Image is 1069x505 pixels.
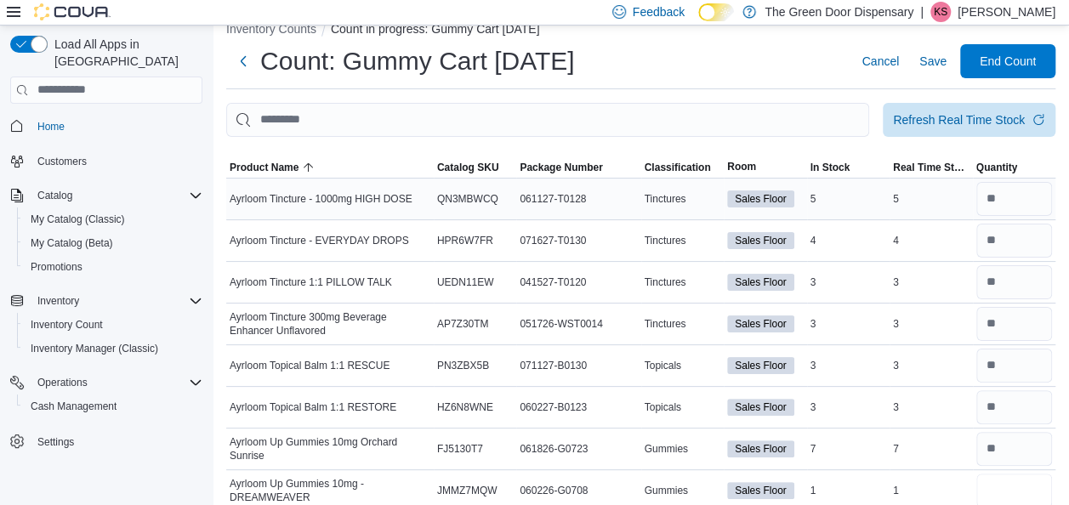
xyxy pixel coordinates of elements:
span: Sales Floor [735,400,787,415]
button: Inventory Count [17,313,209,337]
div: 051726-WST0014 [516,314,640,334]
button: Settings [3,428,209,453]
span: My Catalog (Beta) [24,233,202,253]
span: Sales Floor [727,440,794,457]
div: 3 [807,355,890,376]
div: 3 [890,397,973,417]
span: Sales Floor [727,190,794,207]
span: Sales Floor [735,275,787,290]
span: End Count [980,53,1036,70]
span: Customers [37,155,87,168]
span: Cash Management [31,400,117,413]
div: 5 [807,189,890,209]
span: Sales Floor [735,441,787,457]
button: Inventory [31,291,86,311]
input: Dark Mode [698,3,734,21]
h1: Count: Gummy Cart [DATE] [260,44,575,78]
span: Inventory [31,291,202,311]
span: Classification [645,161,711,174]
span: Catalog [37,189,72,202]
span: Sales Floor [727,482,794,499]
button: Save [913,44,953,78]
span: Sales Floor [727,232,794,249]
span: Promotions [31,260,82,274]
span: Operations [37,376,88,389]
span: Customers [31,150,202,172]
div: 4 [807,230,890,251]
span: Ayrloom Up Gummies 10mg Orchard Sunrise [230,435,430,462]
div: 3 [807,314,890,334]
span: Product Name [230,161,299,174]
span: Tinctures [645,192,686,206]
button: Classification [641,157,725,178]
span: Inventory Count [31,318,103,332]
button: Inventory Counts [226,22,316,36]
span: Catalog [31,185,202,206]
button: In Stock [807,157,890,178]
span: Sales Floor [735,316,787,332]
button: Product Name [226,157,434,178]
div: Korey Savino [930,2,951,22]
button: Cash Management [17,394,209,418]
div: 5 [890,189,973,209]
div: 060227-B0123 [516,397,640,417]
a: Promotions [24,257,89,277]
button: Operations [31,372,94,393]
span: My Catalog (Beta) [31,236,113,250]
span: Inventory Manager (Classic) [24,338,202,359]
button: Cancel [855,44,906,78]
button: My Catalog (Classic) [17,207,209,231]
button: End Count [960,44,1055,78]
span: Real Time Stock [893,161,969,174]
div: 061127-T0128 [516,189,640,209]
span: Save [919,53,947,70]
p: [PERSON_NAME] [958,2,1055,22]
span: Inventory Count [24,315,202,335]
button: Catalog [3,184,209,207]
span: In Stock [810,161,850,174]
div: 1 [890,480,973,501]
button: Customers [3,149,209,173]
button: Catalog [31,185,79,206]
span: My Catalog (Classic) [24,209,202,230]
button: Catalog SKU [434,157,517,178]
span: Gummies [645,484,688,497]
span: Ayrloom Tincture - EVERYDAY DROPS [230,234,409,247]
span: Gummies [645,442,688,456]
span: Sales Floor [727,274,794,291]
span: Settings [37,435,74,449]
a: Cash Management [24,396,123,417]
span: Cancel [861,53,899,70]
span: UEDN11EW [437,275,494,289]
span: QN3MBWCQ [437,192,498,206]
div: 071127-B0130 [516,355,640,376]
div: 060226-G0708 [516,480,640,501]
span: Ayrloom Tincture - 1000mg HIGH DOSE [230,192,412,206]
div: 3 [890,272,973,292]
span: Sales Floor [735,483,787,498]
span: Sales Floor [735,191,787,207]
div: 041527-T0120 [516,272,640,292]
p: The Green Door Dispensary [765,2,913,22]
button: Inventory Manager (Classic) [17,337,209,360]
input: This is a search bar. After typing your query, hit enter to filter the results lower in the page. [226,103,869,137]
nav: An example of EuiBreadcrumbs [226,20,1055,41]
span: Topicals [645,400,681,414]
span: Sales Floor [727,357,794,374]
span: Home [31,116,202,137]
span: My Catalog (Classic) [31,213,125,226]
div: 3 [890,355,973,376]
span: Quantity [976,161,1018,174]
span: Room [727,160,756,173]
button: Operations [3,371,209,394]
div: 7 [807,439,890,459]
span: PN3ZBX5B [437,359,489,372]
div: 4 [890,230,973,251]
span: Feedback [633,3,685,20]
span: Load All Apps in [GEOGRAPHIC_DATA] [48,36,202,70]
span: JMMZ7MQW [437,484,498,497]
span: Promotions [24,257,202,277]
nav: Complex example [10,107,202,498]
span: HZ6N8WNE [437,400,493,414]
button: Refresh Real Time Stock [883,103,1055,137]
